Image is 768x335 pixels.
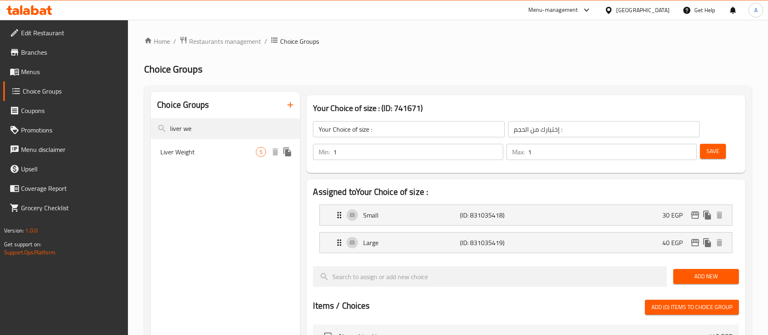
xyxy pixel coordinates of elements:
[23,86,122,96] span: Choice Groups
[680,271,732,282] span: Add New
[21,28,122,38] span: Edit Restaurant
[3,179,128,198] a: Coverage Report
[313,102,739,115] h3: Your Choice of size : (ID: 741671)
[21,47,122,57] span: Branches
[4,225,24,236] span: Version:
[4,239,41,250] span: Get support on:
[3,62,128,81] a: Menus
[256,147,266,157] div: Choices
[313,300,370,312] h2: Items / Choices
[3,23,128,43] a: Edit Restaurant
[713,209,725,221] button: delete
[264,36,267,46] li: /
[313,201,739,229] li: Expand
[319,147,330,157] p: Min:
[280,36,319,46] span: Choice Groups
[512,147,525,157] p: Max:
[3,159,128,179] a: Upsell
[3,120,128,140] a: Promotions
[3,101,128,120] a: Coupons
[701,209,713,221] button: duplicate
[21,164,122,174] span: Upsell
[320,205,732,225] div: Expand
[616,6,670,15] div: [GEOGRAPHIC_DATA]
[3,198,128,218] a: Grocery Checklist
[160,147,256,157] span: Liver Weight
[754,6,757,15] span: A
[3,81,128,101] a: Choice Groups
[144,36,752,47] nav: breadcrumb
[662,210,689,220] p: 30 EGP
[320,233,732,253] div: Expand
[3,140,128,159] a: Menu disclaimer
[3,43,128,62] a: Branches
[21,184,122,193] span: Coverage Report
[144,36,170,46] a: Home
[269,146,281,158] button: delete
[363,210,460,220] p: Small
[689,237,701,249] button: edit
[460,210,524,220] p: (ID: 831035418)
[689,209,701,221] button: edit
[4,247,55,258] a: Support.OpsPlatform
[713,237,725,249] button: delete
[363,238,460,248] p: Large
[460,238,524,248] p: (ID: 831035419)
[528,5,578,15] div: Menu-management
[157,99,209,111] h2: Choice Groups
[151,142,300,162] div: Liver Weight5deleteduplicate
[179,36,261,47] a: Restaurants management
[256,148,266,156] span: 5
[313,229,739,256] li: Expand
[281,146,294,158] button: duplicate
[701,237,713,249] button: duplicate
[651,302,732,312] span: Add (0) items to choice group
[673,269,739,284] button: Add New
[645,300,739,315] button: Add (0) items to choice group
[21,125,122,135] span: Promotions
[662,238,689,248] p: 40 EGP
[21,106,122,115] span: Coupons
[313,186,739,198] h2: Assigned to Your Choice of size :
[21,67,122,77] span: Menus
[25,225,38,236] span: 1.0.0
[700,144,726,159] button: Save
[21,145,122,154] span: Menu disclaimer
[706,146,719,156] span: Save
[144,60,202,78] span: Choice Groups
[21,203,122,213] span: Grocery Checklist
[313,266,667,287] input: search
[173,36,176,46] li: /
[189,36,261,46] span: Restaurants management
[151,118,300,139] input: search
